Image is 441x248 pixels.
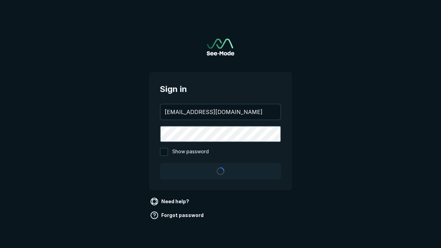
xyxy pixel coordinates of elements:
a: Forgot password [149,210,206,221]
img: See-Mode Logo [207,39,234,55]
a: Go to sign in [207,39,234,55]
a: Need help? [149,196,192,207]
span: Sign in [160,83,281,95]
span: Show password [172,148,209,156]
input: your@email.com [161,104,280,120]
